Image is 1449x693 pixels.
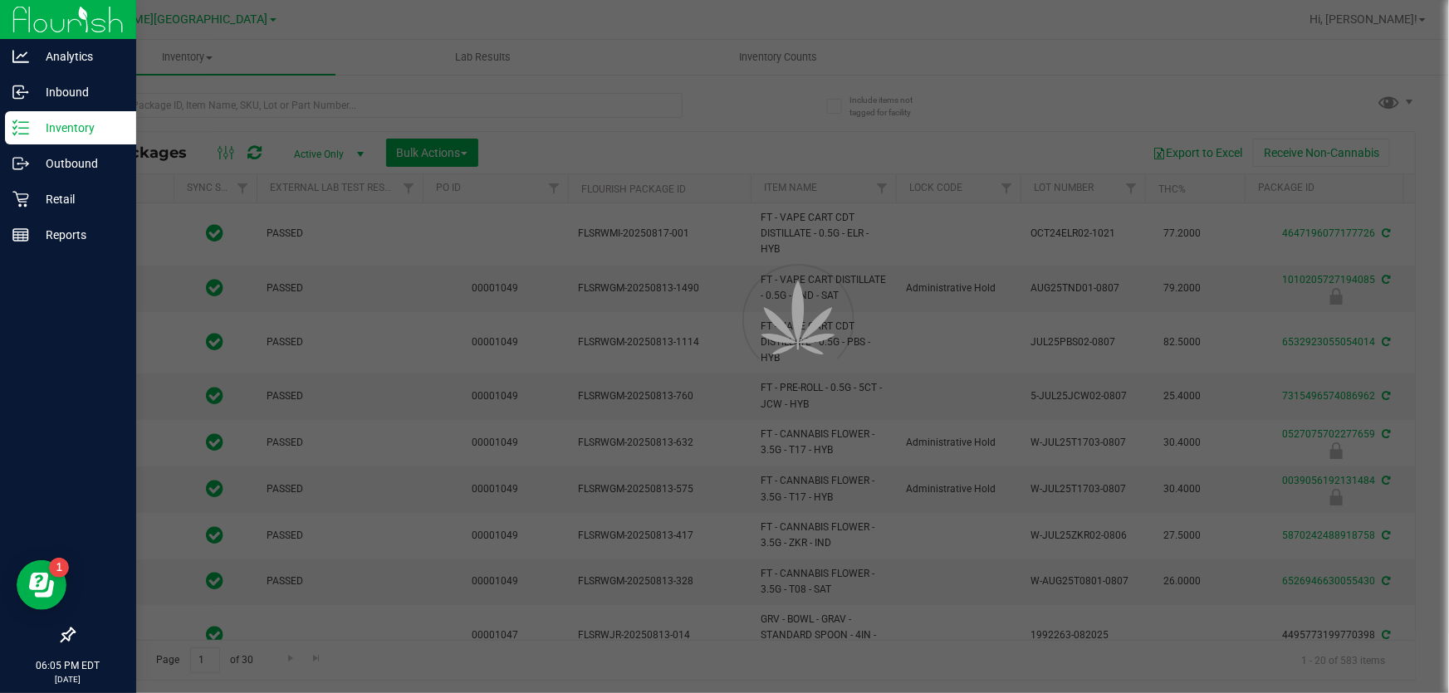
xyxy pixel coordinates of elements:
p: Inventory [29,118,129,138]
inline-svg: Reports [12,227,29,243]
inline-svg: Inventory [12,120,29,136]
p: Retail [29,189,129,209]
p: [DATE] [7,673,129,686]
p: Reports [29,225,129,245]
p: 06:05 PM EDT [7,658,129,673]
iframe: Resource center unread badge [49,558,69,578]
inline-svg: Retail [12,191,29,207]
inline-svg: Inbound [12,84,29,100]
inline-svg: Analytics [12,48,29,65]
iframe: Resource center [17,560,66,610]
p: Analytics [29,46,129,66]
inline-svg: Outbound [12,155,29,172]
p: Inbound [29,82,129,102]
p: Outbound [29,154,129,173]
